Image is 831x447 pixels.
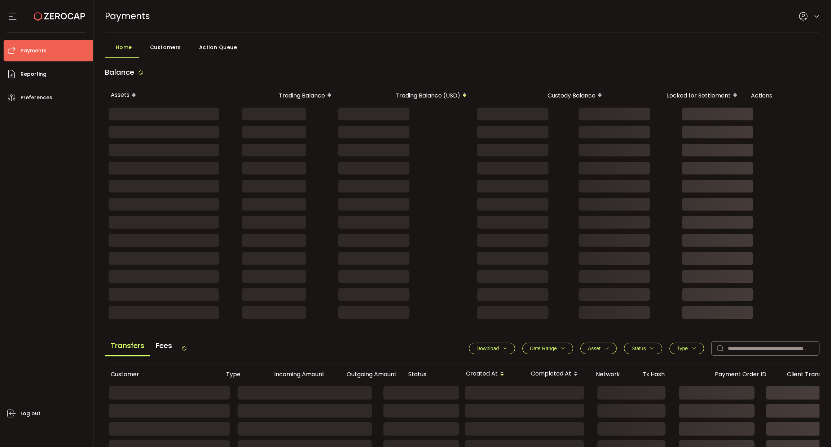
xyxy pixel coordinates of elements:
[150,40,181,55] span: Customers
[476,346,499,351] span: Download
[530,346,557,351] span: Date Range
[590,370,637,378] div: Network
[105,10,150,22] span: Payments
[21,45,47,56] span: Payments
[475,89,610,101] div: Custody Balance
[637,370,709,378] div: Tx Hash
[610,89,745,101] div: Locked for Settlement
[116,40,132,55] span: Home
[105,89,217,101] div: Assets
[525,368,590,380] div: Completed At
[105,336,150,356] span: Transfers
[460,368,525,380] div: Created At
[632,346,646,351] span: Status
[624,343,662,354] button: Status
[21,408,40,419] span: Log out
[220,370,258,378] div: Type
[580,343,617,354] button: Asset
[709,370,781,378] div: Payment Order ID
[522,343,573,354] button: Date Range
[21,92,52,103] span: Preferences
[677,346,688,351] span: Type
[588,346,601,351] span: Asset
[258,370,330,378] div: Incoming Amount
[669,343,704,354] button: Type
[105,370,220,378] div: Customer
[199,40,237,55] span: Action Queue
[150,336,178,355] span: Fees
[745,91,817,100] div: Actions
[403,370,460,378] div: Status
[330,370,403,378] div: Outgoing Amount
[105,67,134,77] span: Balance
[469,343,515,354] button: Download
[339,89,475,101] div: Trading Balance (USD)
[21,69,47,79] span: Reporting
[217,89,339,101] div: Trading Balance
